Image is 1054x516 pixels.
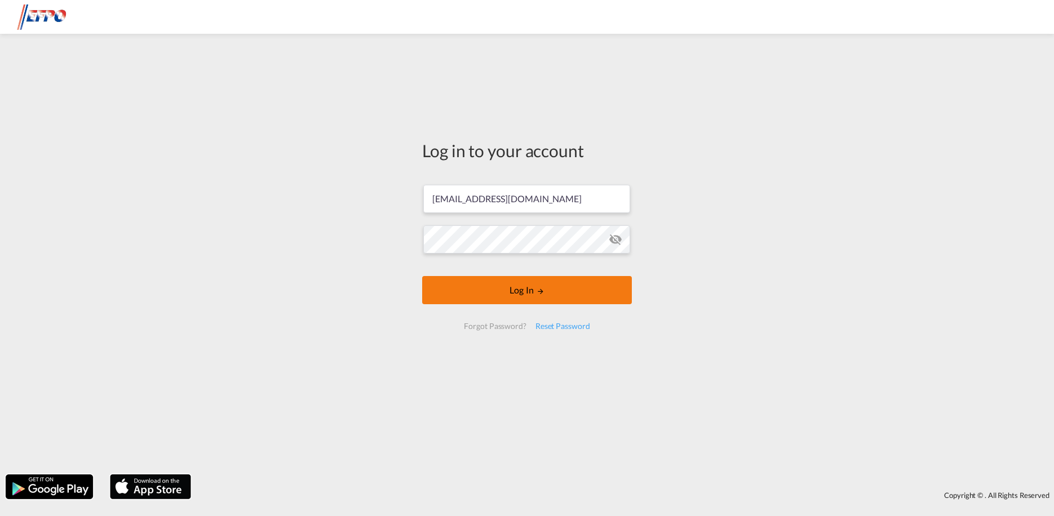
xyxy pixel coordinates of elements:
div: Copyright © . All Rights Reserved [197,486,1054,505]
input: Enter email/phone number [423,185,630,213]
img: google.png [5,473,94,500]
div: Reset Password [531,316,595,336]
md-icon: icon-eye-off [609,233,622,246]
button: LOGIN [422,276,632,304]
img: apple.png [109,473,192,500]
div: Forgot Password? [459,316,530,336]
div: Log in to your account [422,139,632,162]
img: d38966e06f5511efa686cdb0e1f57a29.png [17,5,93,30]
